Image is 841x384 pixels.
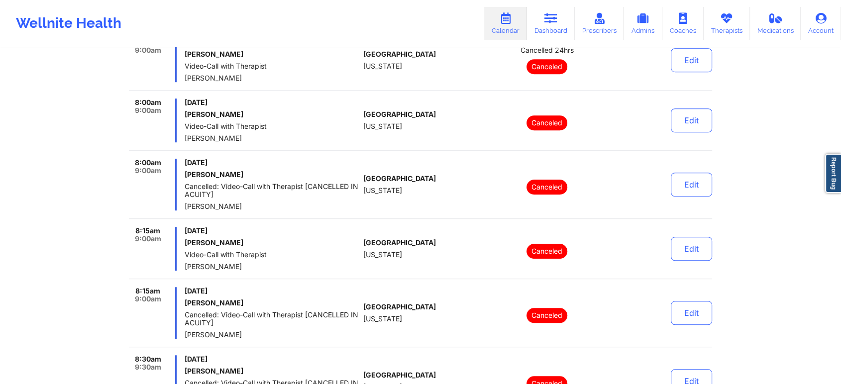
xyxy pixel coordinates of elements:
span: 9:00am [135,106,161,114]
span: [PERSON_NAME] [185,74,359,82]
span: [GEOGRAPHIC_DATA] [363,175,436,183]
span: 9:00am [135,295,161,303]
span: 8:00am [135,98,161,106]
a: Medications [750,7,801,40]
a: Account [801,7,841,40]
span: [GEOGRAPHIC_DATA] [363,239,436,247]
span: Cancelled: Video-Call with Therapist [CANCELLED IN ACUITY] [185,183,359,198]
p: Canceled [526,180,567,194]
a: Dashboard [527,7,575,40]
span: [GEOGRAPHIC_DATA] [363,50,436,58]
h6: [PERSON_NAME] [185,367,359,375]
p: Canceled [526,308,567,323]
span: [US_STATE] [363,62,402,70]
h6: [PERSON_NAME] [185,239,359,247]
span: [DATE] [185,159,359,167]
button: Edit [671,108,712,132]
span: [PERSON_NAME] [185,202,359,210]
span: Cancelled: Video-Call with Therapist [CANCELLED IN ACUITY] [185,311,359,327]
span: 8:15am [135,227,160,235]
span: 8:15am [135,287,160,295]
a: Admins [624,7,662,40]
button: Edit [671,301,712,325]
span: Video-Call with Therapist [185,62,359,70]
h6: [PERSON_NAME] [185,50,359,58]
span: [GEOGRAPHIC_DATA] [363,303,436,311]
a: Therapists [704,7,750,40]
span: 8:30am [135,355,161,363]
button: Edit [671,173,712,196]
h6: [PERSON_NAME] [185,110,359,118]
h6: [PERSON_NAME] [185,171,359,179]
span: [US_STATE] [363,122,402,130]
span: [DATE] [185,227,359,235]
span: [DATE] [185,355,359,363]
span: 9:00am [135,235,161,243]
span: [US_STATE] [363,251,402,259]
span: [DATE] [185,98,359,106]
span: Video-Call with Therapist [185,251,359,259]
p: Canceled [526,59,567,74]
span: 8:00am [135,159,161,167]
button: Edit [671,48,712,72]
span: 9:30am [135,363,161,371]
p: Canceled [526,115,567,130]
span: [PERSON_NAME] [185,331,359,339]
span: 9:00am [135,167,161,175]
span: 9:00am [135,46,161,54]
button: Edit [671,237,712,261]
span: [DATE] [185,287,359,295]
span: [GEOGRAPHIC_DATA] [363,110,436,118]
p: Canceled [526,244,567,259]
span: [PERSON_NAME] [185,134,359,142]
h6: [PERSON_NAME] [185,299,359,307]
a: Report Bug [825,154,841,193]
a: Calendar [484,7,527,40]
span: [PERSON_NAME] [185,263,359,271]
span: [US_STATE] [363,315,402,323]
a: Coaches [662,7,704,40]
span: [GEOGRAPHIC_DATA] [363,371,436,379]
span: [US_STATE] [363,187,402,194]
span: Cancelled 24hrs [520,46,573,54]
a: Prescribers [575,7,624,40]
span: Video-Call with Therapist [185,122,359,130]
